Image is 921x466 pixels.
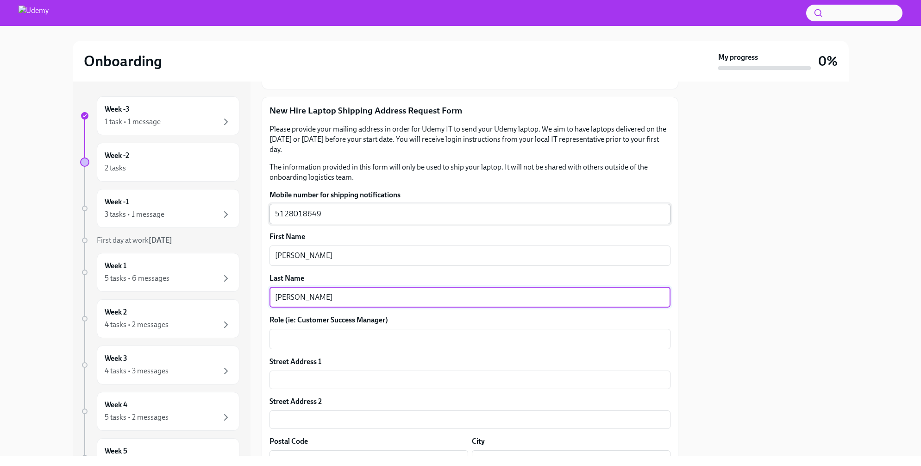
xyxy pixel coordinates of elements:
h6: Week 1 [105,261,126,271]
h2: Onboarding [84,52,162,70]
div: 5 tasks • 6 messages [105,273,169,283]
a: Week -31 task • 1 message [80,96,239,135]
h6: Week -3 [105,104,130,114]
div: 4 tasks • 2 messages [105,320,169,330]
h6: Week 3 [105,353,127,364]
label: Postal Code [269,436,308,447]
p: New Hire Laptop Shipping Address Request Form [269,105,670,117]
label: Mobile number for shipping notifications [269,190,670,200]
a: Week 34 tasks • 3 messages [80,346,239,384]
div: 5 tasks • 2 messages [105,412,169,422]
label: First Name [269,232,670,242]
h6: Week 4 [105,400,127,410]
h6: Week 2 [105,307,127,317]
label: Street Address 1 [269,357,321,367]
label: Street Address 2 [269,397,322,407]
strong: My progress [718,52,758,63]
label: City [472,436,485,447]
h6: Week -1 [105,197,129,207]
a: Week -13 tasks • 1 message [80,189,239,228]
p: Please provide your mailing address in order for Udemy IT to send your Udemy laptop. We aim to ha... [269,124,670,155]
strong: [DATE] [149,236,172,245]
h6: Week -2 [105,151,129,161]
a: Week 45 tasks • 2 messages [80,392,239,431]
a: Week 24 tasks • 2 messages [80,299,239,338]
a: Week 15 tasks • 6 messages [80,253,239,292]
div: 2 tasks [105,163,126,173]
label: Last Name [269,273,670,283]
h3: 0% [818,53,838,69]
label: Role (ie: Customer Success Manager) [269,315,670,325]
div: 3 tasks • 1 message [105,209,164,220]
textarea: 5128018649 [275,208,665,220]
div: 1 task • 1 message [105,117,161,127]
textarea: [PERSON_NAME] [275,250,665,261]
textarea: [PERSON_NAME] [275,292,665,303]
a: First day at work[DATE] [80,235,239,246]
div: 4 tasks • 3 messages [105,366,169,376]
span: First day at work [97,236,172,245]
p: The information provided in this form will only be used to ship your laptop. It will not be share... [269,162,670,183]
h6: Week 5 [105,446,127,456]
a: Week -22 tasks [80,143,239,182]
img: Udemy [19,6,49,20]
